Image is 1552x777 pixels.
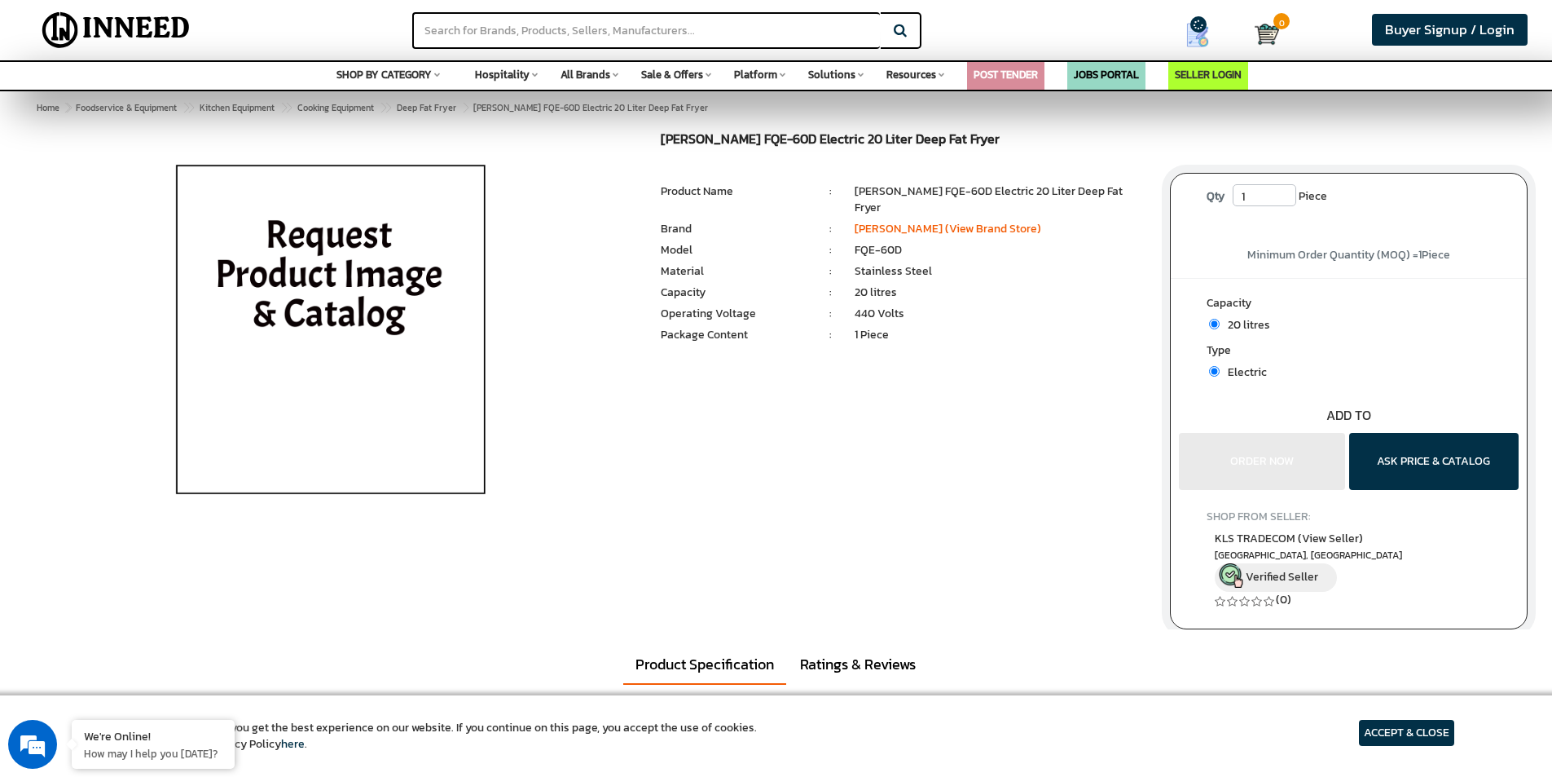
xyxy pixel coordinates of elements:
[84,746,222,761] p: How may I help you today?
[807,263,855,280] li: :
[855,263,1145,280] li: Stainless Steel
[855,183,1145,216] li: [PERSON_NAME] FQE-60D Electric 20 Liter Deep Fat Fryer
[788,646,928,683] a: Ratings & Reviews
[661,306,806,322] li: Operating Voltage
[641,67,703,82] span: Sale & Offers
[475,67,530,82] span: Hospitality
[84,728,222,744] div: We're Online!
[661,132,1145,151] h1: [PERSON_NAME] FQE-60D Electric 20 Liter Deep Fat Fryer
[294,98,377,117] a: Cooking Equipment
[200,101,275,114] span: Kitchen Equipment
[33,98,63,117] a: Home
[1207,342,1491,363] label: Type
[1215,549,1483,563] span: East Delhi
[98,720,757,753] article: We use cookies to ensure you get the best experience on our website. If you continue on this page...
[380,98,388,117] span: >
[807,242,855,258] li: :
[76,101,177,114] span: Foodservice & Equipment
[661,221,806,237] li: Brand
[1418,246,1422,263] span: 1
[1171,406,1527,425] div: ADD TO
[393,98,459,117] a: Deep Fat Fryer
[855,306,1145,322] li: 440 Volts
[807,327,855,343] li: :
[462,98,470,117] span: >
[661,327,806,343] li: Package Content
[297,101,374,114] span: Cooking Equipment
[1215,530,1483,592] a: KLS TRADECOM (View Seller) [GEOGRAPHIC_DATA], [GEOGRAPHIC_DATA] Verified Seller
[1219,563,1243,588] img: inneed-verified-seller-icon.png
[1175,67,1242,82] a: SELLER LOGIN
[1215,530,1363,547] span: KLS TRADECOM
[855,327,1145,343] li: 1 Piece
[1299,184,1327,209] span: Piece
[280,98,288,117] span: >
[661,242,806,258] li: Model
[29,10,204,51] img: Inneed.Market
[661,183,806,200] li: Product Name
[336,67,432,82] span: SHOP BY CATEGORY
[661,263,806,280] li: Material
[807,285,855,301] li: :
[196,98,278,117] a: Kitchen Equipment
[561,67,610,82] span: All Brands
[73,98,180,117] a: Foodservice & Equipment
[734,67,777,82] span: Platform
[1220,316,1270,333] span: 20 litres
[1198,184,1233,209] label: Qty
[807,306,855,322] li: :
[1247,246,1450,263] span: Minimum Order Quantity (MOQ) = Piece
[1255,16,1270,52] a: Cart 0
[397,101,456,114] span: Deep Fat Fryer
[807,183,855,200] li: :
[1385,20,1515,40] span: Buyer Signup / Login
[855,285,1145,301] li: 20 litres
[1154,16,1255,54] a: my Quotes
[1273,13,1290,29] span: 0
[1246,568,1318,585] span: Verified Seller
[623,646,786,685] a: Product Specification
[808,67,855,82] span: Solutions
[1359,720,1454,746] article: ACCEPT & CLOSE
[855,220,1041,237] a: [PERSON_NAME] (View Brand Store)
[1372,14,1528,46] a: Buyer Signup / Login
[855,242,1145,258] li: FQE-60D
[182,98,191,117] span: >
[1207,510,1491,523] h4: SHOP FROM SELLER:
[1349,433,1519,490] button: ASK PRICE & CATALOG
[1220,364,1267,381] span: Electric
[1207,295,1491,316] label: Capacity
[140,132,521,540] img: MARENO FQE-60D Electric 20 Liter Deep Fat Fryer
[65,101,70,114] span: >
[886,67,936,82] span: Resources
[1276,591,1291,608] a: (0)
[412,12,880,49] input: Search for Brands, Products, Sellers, Manufacturers...
[974,67,1038,82] a: POST TENDER
[1255,22,1279,46] img: Cart
[807,221,855,237] li: :
[73,101,708,114] span: [PERSON_NAME] FQE-60D Electric 20 Liter Deep Fat Fryer
[1185,23,1210,47] img: Show My Quotes
[281,735,305,753] a: here
[1074,67,1139,82] a: JOBS PORTAL
[661,285,806,301] li: Capacity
